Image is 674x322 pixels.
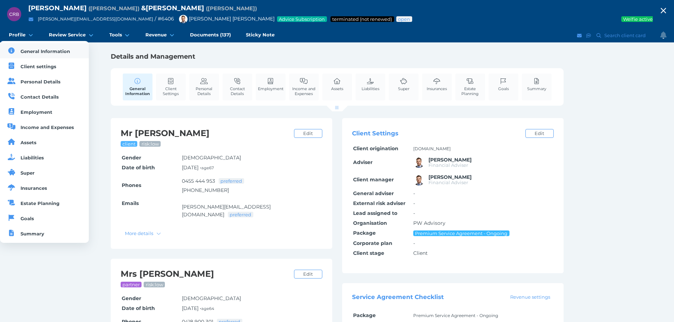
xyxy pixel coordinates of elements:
span: Client Settings [352,130,398,137]
small: age 67 [201,165,214,170]
span: Income and Expenses [291,86,317,96]
span: Contact Details [224,86,250,96]
span: Search client card [603,33,649,38]
span: Phones [122,182,141,188]
td: Premium Service Agreement - Ongoing [412,311,554,321]
a: Edit [525,129,554,138]
span: Client settings [21,64,56,69]
span: Liabilities [362,86,379,91]
span: Profile [9,32,25,38]
span: Assets [21,140,36,145]
span: Advice Subscription [278,16,326,22]
a: Client Settings [156,74,186,100]
span: Insurances [21,185,47,191]
button: Search client card [593,31,649,40]
a: Insurances [425,74,449,95]
a: Edit [294,270,322,279]
span: Estate Planning [457,86,483,96]
span: More details [122,230,155,236]
span: Client manager [353,176,394,183]
span: Client Settings [158,86,184,96]
span: General Information [21,48,70,54]
a: General Information [123,74,152,100]
img: Brad Bond [413,157,425,168]
span: Lead assigned to [353,210,397,216]
a: Review Service [41,28,102,42]
span: [PERSON_NAME] [PERSON_NAME] [175,16,275,22]
span: PW Advisory [413,220,445,226]
a: Documents (137) [183,28,238,42]
span: Service Agreement Checklist [352,293,444,300]
h1: Details and Management [111,52,564,61]
a: Employment [256,74,285,95]
span: External risk adviser [353,200,405,206]
span: General adviser [353,190,394,197]
span: Financial Adviser [428,180,468,185]
button: More details [122,229,165,238]
span: Preferred name [88,5,139,12]
span: Estate Planning [21,200,59,206]
span: Tools [109,32,122,38]
a: Assets [329,74,345,95]
span: Brad Bond [428,157,472,163]
span: Liabilities [21,155,44,160]
button: Email [576,31,583,40]
span: Goals [498,86,509,91]
span: Edit [300,271,316,277]
span: risk: low [145,282,164,287]
a: Revenue [138,28,183,42]
a: Estate Planning [455,74,485,100]
span: Contact Details [21,94,59,100]
span: - [413,240,415,246]
span: Review Service [49,32,86,38]
span: Package [353,230,376,236]
span: partner [122,282,140,287]
span: Gender [122,154,141,161]
span: Assets [331,86,343,91]
span: Premium Service Agreement - Ongoing [415,230,508,236]
span: Revenue settings [507,294,553,300]
span: Client [413,250,428,256]
span: & [PERSON_NAME] [141,4,204,12]
span: preferred [229,212,252,217]
span: Income and Expenses [21,124,74,130]
span: Brad Bond [428,174,472,180]
span: [DATE] • [182,164,214,171]
span: Super [398,86,409,91]
span: Client origination [353,145,398,152]
span: [DEMOGRAPHIC_DATA] [182,154,241,161]
span: Summary [527,86,546,91]
span: preferred [220,178,243,184]
span: Service package status: Not renewed [332,16,393,22]
span: Goals [21,216,34,221]
span: risk: low [141,141,160,147]
span: Emails [122,200,139,206]
span: Employment [258,86,283,91]
img: Brad Bond [179,15,188,23]
a: Income and Expenses [289,74,319,100]
span: Documents (137) [190,32,231,38]
a: 0455 444 953 [182,178,215,184]
span: Insurances [427,86,447,91]
span: Advice status: Review not yet booked in [398,16,411,22]
span: [DEMOGRAPHIC_DATA] [182,295,241,301]
a: [PERSON_NAME][EMAIL_ADDRESS][DOMAIN_NAME] [182,204,271,218]
span: General Information [125,86,151,96]
a: Summary [525,74,548,95]
span: client [122,141,136,147]
button: Email [27,15,35,24]
a: Goals [496,74,511,95]
span: Organisation [353,220,387,226]
span: Edit [531,130,547,136]
td: [DOMAIN_NAME] [412,144,554,154]
span: Corporate plan [353,240,392,246]
span: [DATE] • [182,305,214,311]
span: [PERSON_NAME] [28,4,87,12]
a: [PHONE_NUMBER] [182,187,229,193]
span: Sticky Note [246,32,275,38]
span: Date of birth [122,164,155,171]
span: Gender [122,295,141,301]
a: Personal Details [189,74,219,100]
span: Financial Adviser [428,162,468,168]
a: Revenue settings [507,293,553,300]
